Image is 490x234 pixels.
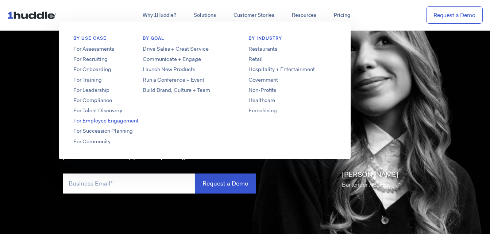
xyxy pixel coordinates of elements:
[59,66,175,73] a: For Onboarding
[234,45,351,53] a: Restaurants
[234,66,351,73] a: Hospitality + Entertainment
[128,76,245,84] a: Run a Conference + Event
[59,138,175,145] a: For Community
[59,86,175,94] a: For Leadership
[128,66,245,73] a: Launch New Products
[128,86,245,94] a: Build Brand, Culture + Team
[128,45,245,53] a: Drive Sales + Great Service
[59,35,175,45] h6: BY USE CASE
[134,9,185,22] a: Why 1Huddle?
[7,8,59,22] img: ...
[59,127,175,135] a: For Succession Planning
[59,107,175,114] a: For Talent Discovery
[234,55,351,63] a: Retail
[283,9,325,22] a: Resources
[128,55,245,63] a: Communicate + Engage
[59,55,175,63] a: For Recruiting
[426,6,483,24] a: Request a Demo
[234,86,351,94] a: Non-Profits
[342,181,390,188] span: Bartender / Server
[59,117,175,125] a: For Employee Engagement
[234,107,351,114] a: Franchising
[59,76,175,84] a: For Training
[185,9,225,22] a: Solutions
[234,76,351,84] a: Government
[234,97,351,104] a: Healthcare
[63,173,195,194] input: Business Email*
[325,9,359,22] a: Pricing
[128,35,245,45] h6: BY GOAL
[59,45,175,53] a: For Assessments
[234,35,351,45] h6: By Industry
[195,173,256,194] input: Request a Demo
[342,169,398,190] p: [PERSON_NAME]
[59,97,175,104] a: For Compliance
[225,9,283,22] a: Customer Stories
